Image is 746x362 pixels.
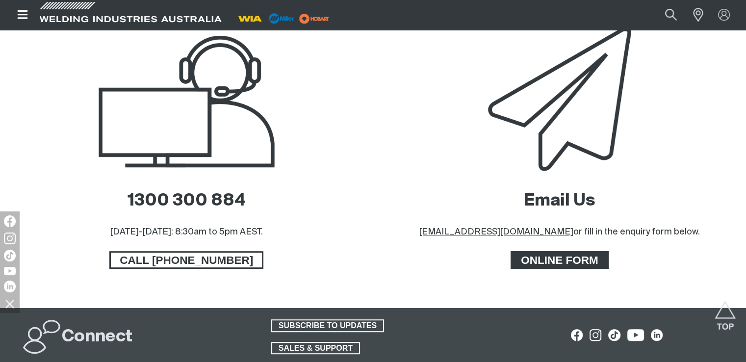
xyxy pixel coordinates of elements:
img: Facebook [4,215,16,227]
a: CALL 1300 300 884 [109,251,263,269]
img: miller [296,11,332,26]
a: miller [296,15,332,22]
span: CALL [PHONE_NUMBER] [111,251,262,269]
a: SUBSCRIBE TO UPDATES [271,319,384,332]
a: ONLINE FORM [511,251,609,269]
input: Product name or item number... [642,4,688,26]
span: or fill in the enquiry form below. [573,228,700,236]
a: [EMAIL_ADDRESS][DOMAIN_NAME] [419,228,573,236]
a: Email Us [524,193,595,209]
img: TikTok [4,250,16,261]
button: Search products [654,4,688,26]
img: LinkedIn [4,281,16,292]
img: Email Support [445,23,675,176]
button: Scroll to top [714,301,736,323]
span: SALES & SUPPORT [272,342,359,355]
h2: Connect [62,326,132,348]
img: hide socials [1,295,18,312]
span: [DATE]-[DATE]: 8:30am to 5pm AEST. [110,228,263,236]
img: YouTube [4,267,16,275]
img: Instagram [4,233,16,244]
span: ONLINE FORM [512,251,607,269]
a: 1300 300 884 [128,193,246,209]
a: SALES & SUPPORT [271,342,360,355]
img: Telephone Support [72,23,302,176]
span: SUBSCRIBE TO UPDATES [272,319,383,332]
